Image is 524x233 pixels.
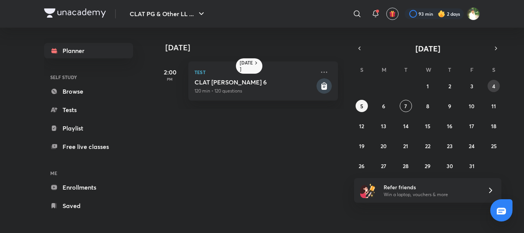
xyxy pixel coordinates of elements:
[44,180,133,195] a: Enrollments
[470,66,473,73] abbr: Friday
[425,162,430,170] abbr: October 29, 2025
[382,102,385,110] abbr: October 6, 2025
[389,10,396,17] img: avatar
[404,102,407,110] abbr: October 7, 2025
[44,102,133,117] a: Tests
[377,120,390,132] button: October 13, 2025
[155,77,185,81] p: PM
[155,68,185,77] h5: 2:00
[381,142,387,150] abbr: October 20, 2025
[384,183,478,191] h6: Refer friends
[426,66,431,73] abbr: Wednesday
[422,140,434,152] button: October 22, 2025
[400,120,412,132] button: October 14, 2025
[443,160,456,172] button: October 30, 2025
[44,198,133,213] a: Saved
[491,102,496,110] abbr: October 11, 2025
[448,66,451,73] abbr: Thursday
[360,66,363,73] abbr: Sunday
[356,100,368,112] button: October 5, 2025
[492,66,495,73] abbr: Saturday
[360,183,376,198] img: referral
[44,121,133,136] a: Playlist
[491,142,497,150] abbr: October 25, 2025
[356,120,368,132] button: October 12, 2025
[469,142,475,150] abbr: October 24, 2025
[356,140,368,152] button: October 19, 2025
[400,140,412,152] button: October 21, 2025
[356,160,368,172] button: October 26, 2025
[422,120,434,132] button: October 15, 2025
[44,84,133,99] a: Browse
[404,66,407,73] abbr: Tuesday
[466,140,478,152] button: October 24, 2025
[491,122,496,130] abbr: October 18, 2025
[360,102,363,110] abbr: October 5, 2025
[365,43,491,54] button: [DATE]
[384,191,478,198] p: Win a laptop, vouchers & more
[466,80,478,92] button: October 3, 2025
[447,162,453,170] abbr: October 30, 2025
[400,100,412,112] button: October 7, 2025
[422,80,434,92] button: October 1, 2025
[44,43,133,58] a: Planner
[467,7,480,20] img: Harshal Jadhao
[377,160,390,172] button: October 27, 2025
[422,100,434,112] button: October 8, 2025
[469,102,475,110] abbr: October 10, 2025
[403,142,408,150] abbr: October 21, 2025
[447,142,453,150] abbr: October 23, 2025
[447,122,452,130] abbr: October 16, 2025
[488,120,500,132] button: October 18, 2025
[359,142,364,150] abbr: October 19, 2025
[403,122,409,130] abbr: October 14, 2025
[44,167,133,180] h6: ME
[386,8,399,20] button: avatar
[448,102,451,110] abbr: October 9, 2025
[488,140,500,152] button: October 25, 2025
[165,43,346,52] h4: [DATE]
[403,162,409,170] abbr: October 28, 2025
[470,83,473,90] abbr: October 3, 2025
[448,83,451,90] abbr: October 2, 2025
[488,80,500,92] button: October 4, 2025
[44,8,106,18] img: Company Logo
[194,68,315,77] p: Test
[125,6,211,21] button: CLAT PG & Other LL ...
[382,66,386,73] abbr: Monday
[443,80,456,92] button: October 2, 2025
[425,142,430,150] abbr: October 22, 2025
[381,162,386,170] abbr: October 27, 2025
[443,100,456,112] button: October 9, 2025
[240,60,253,72] h6: [DATE]
[466,160,478,172] button: October 31, 2025
[359,122,364,130] abbr: October 12, 2025
[466,120,478,132] button: October 17, 2025
[469,162,475,170] abbr: October 31, 2025
[194,88,315,94] p: 120 min • 120 questions
[443,120,456,132] button: October 16, 2025
[381,122,386,130] abbr: October 13, 2025
[377,100,390,112] button: October 6, 2025
[492,83,495,90] abbr: October 4, 2025
[194,78,315,86] h5: CLAT PG Mock 6
[422,160,434,172] button: October 29, 2025
[443,140,456,152] button: October 23, 2025
[44,71,133,84] h6: SELF STUDY
[427,83,429,90] abbr: October 1, 2025
[425,122,430,130] abbr: October 15, 2025
[438,10,445,18] img: streak
[466,100,478,112] button: October 10, 2025
[44,8,106,20] a: Company Logo
[426,102,429,110] abbr: October 8, 2025
[488,100,500,112] button: October 11, 2025
[359,162,364,170] abbr: October 26, 2025
[400,160,412,172] button: October 28, 2025
[377,140,390,152] button: October 20, 2025
[415,43,440,54] span: [DATE]
[469,122,474,130] abbr: October 17, 2025
[44,139,133,154] a: Free live classes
